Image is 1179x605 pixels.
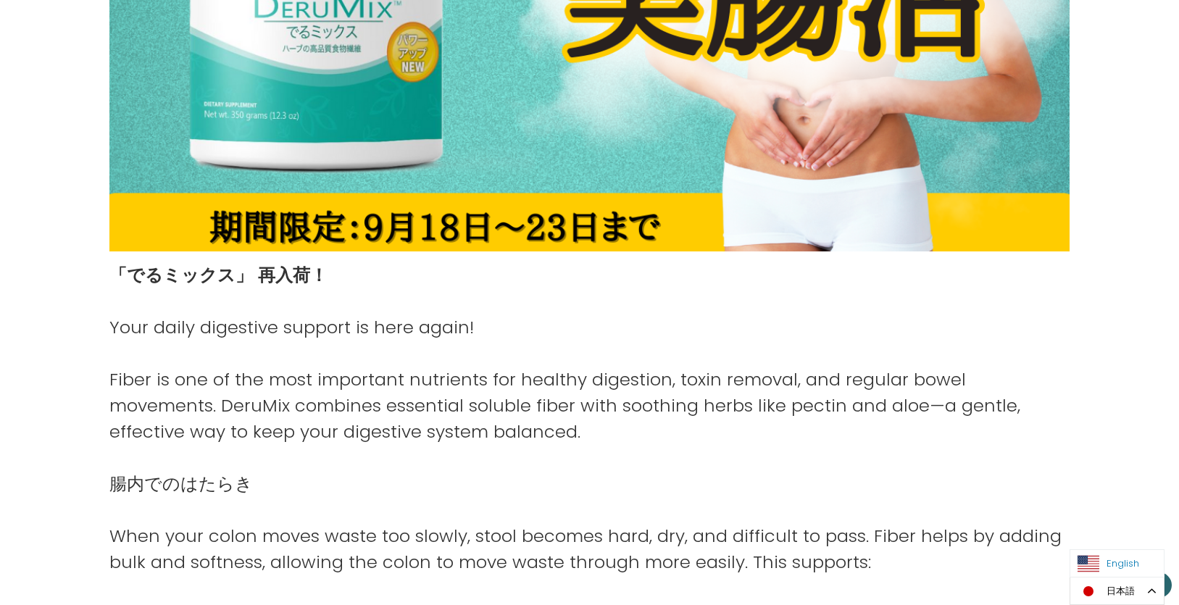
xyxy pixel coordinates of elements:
div: Language [1070,577,1165,605]
ul: Language list [1070,549,1165,577]
p: Your daily digestive support is here again! [109,314,1070,341]
p: Fiber is one of the most important nutrients for healthy digestion, toxin removal, and regular bo... [109,367,1070,445]
p: When your colon moves waste too slowly, stool becomes hard, dry, and difficult to pass. Fiber hel... [109,523,1070,575]
strong: 「でるミックス」 再入荷！ [109,263,328,287]
a: English [1070,550,1150,577]
a: 日本語 [1070,577,1164,604]
aside: Language selected: 日本語 [1070,577,1165,605]
p: 腸内でのはたらき [109,471,1070,497]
